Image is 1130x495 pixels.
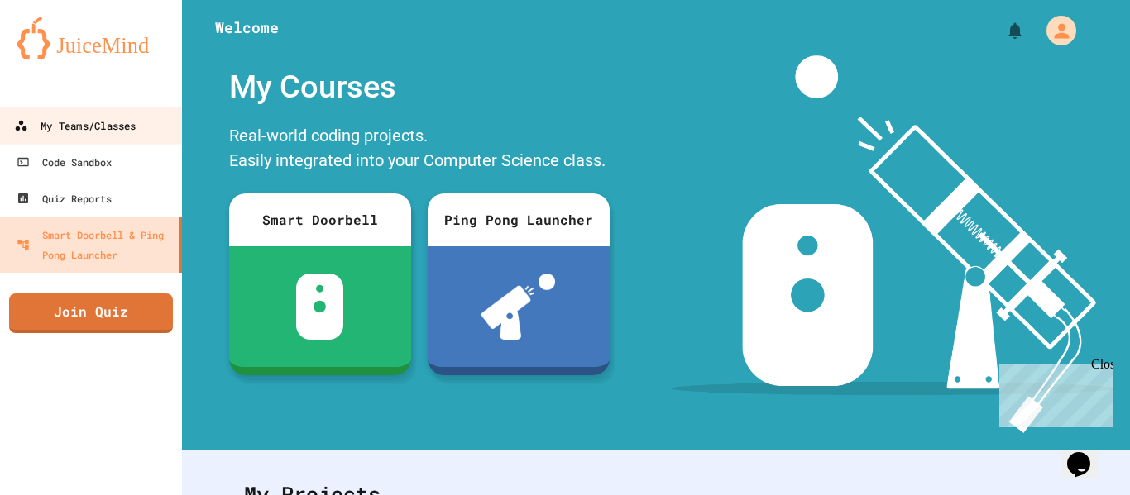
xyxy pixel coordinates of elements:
div: My Teams/Classes [14,116,136,136]
img: ppl-with-ball.png [481,274,555,340]
iframe: chat widget [993,357,1113,427]
img: logo-orange.svg [17,17,165,59]
div: Real-world coding projects. Easily integrated into your Computer Science class. [221,119,618,181]
div: My Notifications [974,17,1029,45]
a: Join Quiz [9,293,173,333]
div: Ping Pong Launcher [428,193,610,246]
div: Quiz Reports [17,188,112,208]
div: Code Sandbox [17,152,112,172]
div: My Courses [221,55,618,119]
iframe: chat widget [1061,429,1113,478]
div: Smart Doorbell [229,193,411,246]
img: banner-image-my-projects.png [671,55,1114,433]
div: Smart Doorbell & Ping Pong Launcher [17,225,172,264]
img: sdb-white.svg [296,274,343,340]
div: Chat with us now!Close [7,7,114,105]
div: My Account [1029,12,1080,50]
